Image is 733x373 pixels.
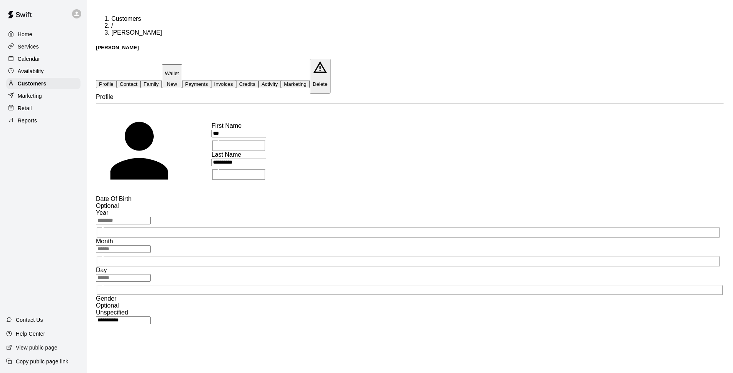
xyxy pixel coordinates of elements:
p: Customers [18,80,46,87]
span: First Name [211,122,242,129]
a: Customers [111,15,141,22]
p: Home [18,30,32,38]
p: Delete [313,81,328,87]
li: / [111,22,724,29]
button: Invoices [211,80,236,88]
p: Services [18,43,39,50]
a: Home [6,28,81,40]
a: Marketing [6,90,81,102]
span: New [167,81,177,87]
div: basic tabs example [96,59,724,93]
span: Optional [96,302,119,309]
a: Retail [6,102,81,114]
span: Month [96,238,113,244]
p: Availability [18,67,44,75]
span: Optional [96,202,119,209]
a: Calendar [6,53,81,65]
span: Last Name [211,151,241,158]
p: Calendar [18,55,40,63]
p: View public page [16,344,57,351]
a: Customers [6,78,81,89]
button: Contact [117,80,141,88]
p: Copy public page link [16,358,68,365]
p: Contact Us [16,316,43,324]
button: Activity [258,80,281,88]
p: Reports [18,117,37,124]
span: Day [96,267,107,273]
span: Gender [96,295,116,302]
div: Unspecified [96,309,724,316]
p: Marketing [18,92,42,100]
p: Retail [18,104,32,112]
h5: [PERSON_NAME] [96,45,724,50]
a: Reports [6,115,81,126]
button: Marketing [281,80,310,88]
nav: breadcrumb [96,15,724,36]
button: Family [141,80,162,88]
button: Profile [96,80,117,88]
p: Wallet [165,70,179,76]
span: [PERSON_NAME] [111,29,162,36]
a: Services [6,41,81,52]
span: Profile [96,94,113,100]
span: Date Of Birth [96,196,131,202]
a: Availability [6,65,81,77]
button: Payments [182,80,211,88]
p: Help Center [16,330,45,338]
button: Credits [236,80,258,88]
span: Year [96,209,108,216]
